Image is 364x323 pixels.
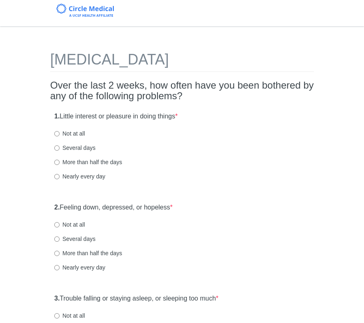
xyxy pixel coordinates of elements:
label: Several days [54,144,95,152]
label: Little interest or pleasure in doing things [54,112,178,121]
input: Nearly every day [54,265,60,270]
label: More than half the days [54,249,122,257]
label: Not at all [54,129,85,138]
input: Several days [54,236,60,242]
label: Not at all [54,312,85,320]
label: Several days [54,235,95,243]
strong: 1. [54,113,60,120]
label: Nearly every day [54,172,105,180]
label: Trouble falling or staying asleep, or sleeping too much [54,294,218,303]
input: Not at all [54,131,60,136]
strong: 3. [54,295,60,302]
input: Not at all [54,222,60,227]
input: More than half the days [54,160,60,165]
label: Feeling down, depressed, or hopeless [54,203,173,212]
label: More than half the days [54,158,122,166]
label: Not at all [54,221,85,229]
input: More than half the days [54,251,60,256]
label: Nearly every day [54,263,105,272]
img: Circle Medical Logo [56,4,114,17]
strong: 2. [54,204,60,211]
input: Several days [54,145,60,151]
input: Not at all [54,313,60,319]
input: Nearly every day [54,174,60,179]
h2: Over the last 2 weeks, how often have you been bothered by any of the following problems? [50,80,314,102]
h1: [MEDICAL_DATA] [50,51,314,72]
